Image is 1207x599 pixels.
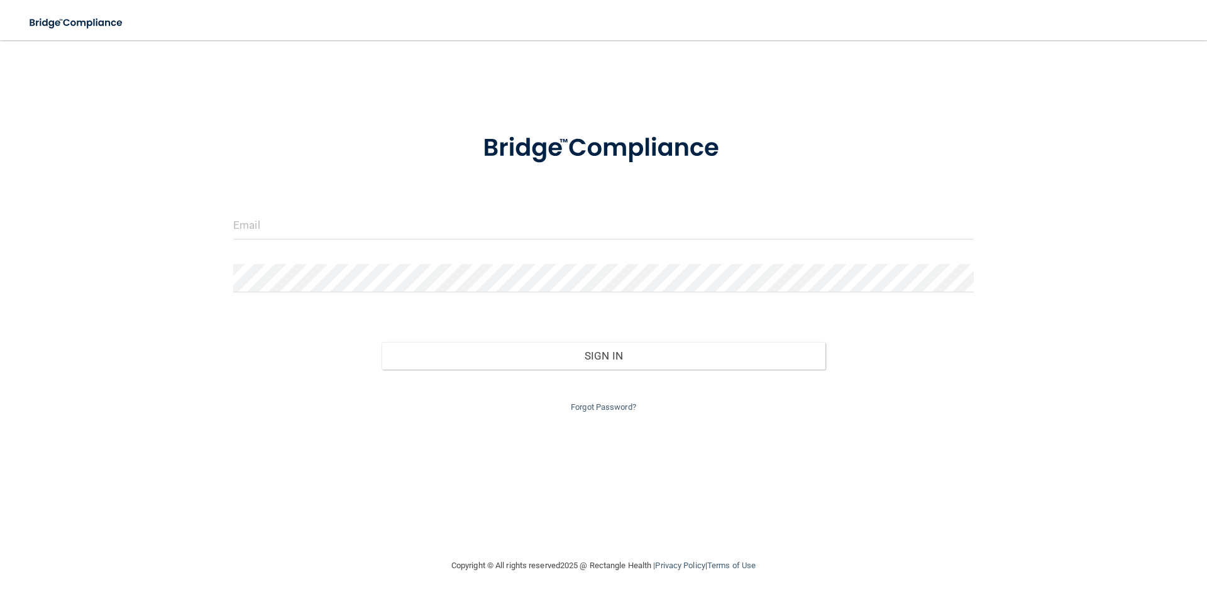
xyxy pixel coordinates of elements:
[655,561,705,570] a: Privacy Policy
[233,211,974,239] input: Email
[707,561,756,570] a: Terms of Use
[19,10,135,36] img: bridge_compliance_login_screen.278c3ca4.svg
[374,546,833,586] div: Copyright © All rights reserved 2025 @ Rectangle Health | |
[571,402,636,412] a: Forgot Password?
[457,116,750,181] img: bridge_compliance_login_screen.278c3ca4.svg
[382,342,826,370] button: Sign In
